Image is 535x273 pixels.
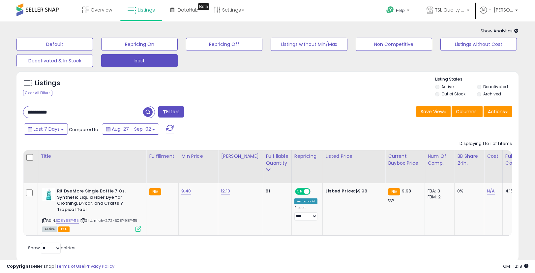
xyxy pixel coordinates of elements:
[69,126,99,133] span: Compared to:
[487,153,500,160] div: Cost
[441,91,465,97] label: Out of Stock
[356,38,432,51] button: Non Competitive
[456,108,477,115] span: Columns
[435,76,519,83] p: Listing States:
[457,188,479,194] div: 0%
[435,7,465,13] span: TSL Quality Products
[7,263,31,269] strong: Copyright
[266,153,288,167] div: Fulfillable Quantity
[452,106,483,117] button: Columns
[271,38,347,51] button: Listings without Min/Max
[294,206,317,221] div: Preset:
[85,263,114,269] a: Privacy Policy
[457,153,481,167] div: BB Share 24h.
[24,123,68,135] button: Last 7 Days
[102,123,159,135] button: Aug-27 - Sep-02
[440,38,517,51] button: Listings without Cost
[56,218,79,223] a: B08Y98Y415
[505,153,531,167] div: Fulfillment Cost
[112,126,151,132] span: Aug-27 - Sep-02
[396,8,405,13] span: Help
[16,38,93,51] button: Default
[138,7,155,13] span: Listings
[388,188,400,195] small: FBA
[484,106,512,117] button: Actions
[294,198,317,204] div: Amazon AI
[34,126,60,132] span: Last 7 Days
[58,226,70,232] span: FBA
[23,90,52,96] div: Clear All Filters
[483,91,501,97] label: Archived
[186,38,262,51] button: Repricing Off
[481,28,519,34] span: Show Analytics
[41,153,143,160] div: Title
[428,194,449,200] div: FBM: 2
[480,7,518,21] a: Hi [PERSON_NAME]
[101,38,178,51] button: Repricing On
[149,188,161,195] small: FBA
[487,188,495,194] a: N/A
[181,153,215,160] div: Min Price
[42,188,141,231] div: ASIN:
[325,188,355,194] b: Listed Price:
[42,188,55,201] img: 41tg1CldM7L._SL40_.jpg
[266,188,286,194] div: 81
[388,153,422,167] div: Current Buybox Price
[56,263,84,269] a: Terms of Use
[91,7,112,13] span: Overview
[198,3,209,10] div: Tooltip anchor
[505,188,528,194] div: 4.15
[381,1,416,21] a: Help
[416,106,451,117] button: Save View
[57,188,137,214] b: Rit DyeMore Single Bottle 7 Oz. Synthetic Liquid Fiber Dye for Clothing, D?cor, and Crafts ? Trop...
[221,188,230,194] a: 12.10
[28,245,75,251] span: Show: entries
[16,54,93,67] button: Deactivated & In Stock
[42,226,57,232] span: All listings currently available for purchase on Amazon
[503,263,528,269] span: 2025-09-18 12:18 GMT
[309,189,320,194] span: OFF
[80,218,138,223] span: | SKU: mich-2.72-B08Y98Y415
[101,54,178,67] button: best
[7,263,114,270] div: seller snap | |
[149,153,176,160] div: Fulfillment
[325,153,382,160] div: Listed Price
[402,188,411,194] span: 9.98
[35,79,60,88] h5: Listings
[294,153,320,160] div: Repricing
[386,6,394,14] i: Get Help
[428,153,452,167] div: Num of Comp.
[325,188,380,194] div: $9.98
[428,188,449,194] div: FBA: 3
[460,141,512,147] div: Displaying 1 to 1 of 1 items
[178,7,198,13] span: DataHub
[441,84,454,89] label: Active
[221,153,260,160] div: [PERSON_NAME]
[181,188,191,194] a: 9.40
[483,84,508,89] label: Deactivated
[296,189,304,194] span: ON
[158,106,184,118] button: Filters
[489,7,513,13] span: Hi [PERSON_NAME]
